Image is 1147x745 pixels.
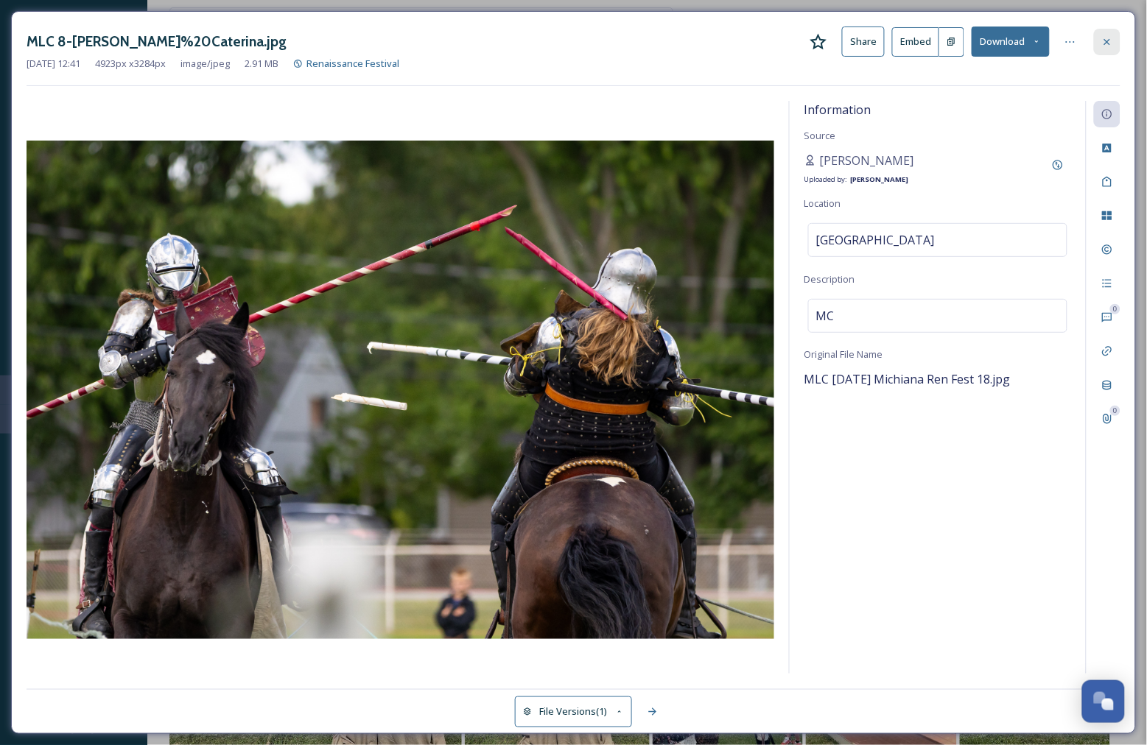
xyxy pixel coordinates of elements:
[820,152,914,169] span: [PERSON_NAME]
[851,174,909,184] strong: [PERSON_NAME]
[804,371,1011,387] span: MLC [DATE] Michiana Ren Fest 18.jpg
[804,272,855,286] span: Description
[27,57,80,71] span: [DATE] 12:41
[27,31,287,52] h3: MLC 8-[PERSON_NAME]%20Caterina.jpg
[892,27,939,57] button: Embed
[842,27,885,57] button: Share
[180,57,230,71] span: image/jpeg
[306,57,399,70] span: Renaissance Festival
[1082,680,1125,723] button: Open Chat
[816,307,835,325] span: MC
[245,57,278,71] span: 2.91 MB
[27,141,774,639] img: MLC%208-Michael%2520Caterina.jpg
[972,27,1050,57] button: Download
[816,231,935,249] span: [GEOGRAPHIC_DATA]
[1110,304,1120,314] div: 0
[804,129,836,142] span: Source
[515,696,633,727] button: File Versions(1)
[95,57,166,71] span: 4923 px x 3284 px
[804,174,848,184] span: Uploaded by:
[804,102,871,118] span: Information
[804,347,883,361] span: Original File Name
[804,197,841,210] span: Location
[1110,406,1120,416] div: 0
